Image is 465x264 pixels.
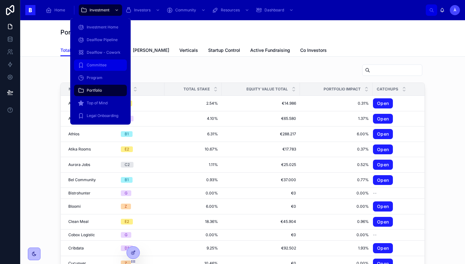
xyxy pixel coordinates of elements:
[121,204,161,209] a: Z
[121,219,161,224] a: E2
[168,162,218,167] a: 1.11%
[373,217,430,227] a: Open
[226,191,296,196] a: €0
[68,177,113,182] a: Bel Community
[125,204,127,209] div: Z
[304,219,369,224] a: 0.96%
[74,34,127,46] a: Dealflow Pipeline
[324,87,361,92] span: Portfolio Impact
[125,131,129,137] div: B1
[125,177,129,183] div: B1
[226,116,296,121] a: €65.580
[373,144,430,155] a: Open
[68,246,84,251] span: Cribdata
[454,8,456,13] span: À
[304,232,369,237] a: 0.00%
[40,3,426,17] div: scrollable content
[373,98,430,108] a: Open
[304,147,369,152] span: 0.37%
[134,8,151,13] span: Investors
[90,8,109,13] span: Investment
[168,191,218,196] a: 0.00%
[168,132,218,137] span: 6.31%
[373,243,430,253] a: Open
[68,132,79,137] span: Athlos
[304,162,369,167] span: 0.52%
[60,47,71,53] span: Total
[133,45,169,57] a: [PERSON_NAME]
[373,175,430,185] a: Open
[373,243,393,253] a: Open
[121,177,161,183] a: B1
[168,177,218,182] a: 0.93%
[179,47,198,53] span: Verticals
[74,97,127,109] a: Top of Mind
[304,177,369,182] span: 0.77%
[68,219,113,224] a: Clean Meal
[373,175,393,185] a: Open
[87,63,107,68] span: Committee
[226,147,296,152] a: €17.783
[226,204,296,209] a: €0
[168,101,218,106] a: 2.54%
[68,101,113,106] a: Aloja Experience
[208,47,240,53] span: Startup Control
[125,190,127,196] div: G
[304,191,369,196] span: 0.00%
[125,146,129,152] div: E2
[121,245,161,251] a: D1
[226,177,296,182] a: €37.000
[87,113,118,118] span: Legal Onboarding
[373,129,430,139] a: Open
[373,232,377,237] span: --
[226,232,296,237] a: €0
[68,116,113,121] a: Articae
[300,45,327,57] a: Co Investors
[87,75,102,80] span: Program
[68,162,90,167] span: Aurora Jobs
[68,101,98,106] span: Aloja Experience
[373,160,430,170] a: Open
[168,147,218,152] a: 10.67%
[74,59,127,71] a: Committee
[79,4,122,16] a: Investment
[168,219,218,224] a: 18.36%
[54,8,65,13] span: Home
[221,8,240,13] span: Resources
[377,87,398,92] span: CatchUps
[304,246,369,251] a: 1.93%
[226,162,296,167] a: €25.025
[175,8,196,13] span: Community
[68,204,113,209] a: Bloomi
[168,204,218,209] span: 6.00%
[133,47,169,53] span: [PERSON_NAME]
[250,45,290,57] a: Active Fundraising
[304,132,369,137] span: 6.00%
[183,87,210,92] span: Total Stake
[125,245,129,251] div: D1
[69,87,80,92] span: Name
[168,232,218,237] span: 0.00%
[373,191,430,196] a: --
[304,204,369,209] span: 0.00%
[121,190,161,196] a: G
[60,45,71,57] a: Total
[74,21,127,33] a: Investment Home
[60,28,86,37] h1: Portfolio
[373,191,377,196] span: --
[74,110,127,121] a: Legal Onboarding
[87,50,121,55] span: Dealflow - Cowork
[226,219,296,224] a: €45.904
[121,232,161,238] a: G
[226,246,296,251] span: €92.502
[87,101,108,106] span: Top of Mind
[373,201,430,212] a: Open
